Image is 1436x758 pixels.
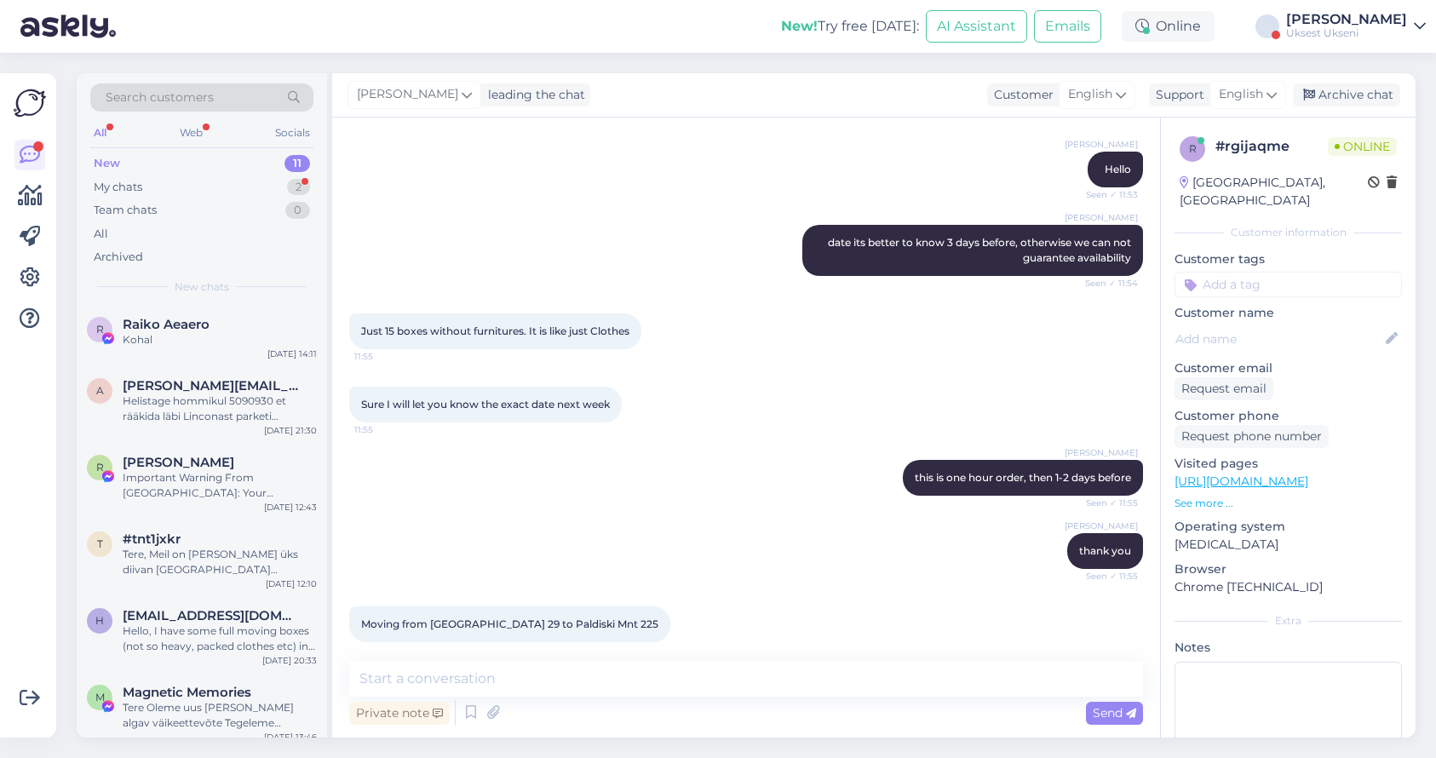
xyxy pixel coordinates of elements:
[1219,85,1263,104] span: English
[123,700,317,731] div: Tere Oleme uus [PERSON_NAME] algav väikeettevõte Tegeleme fotomagnetite valmistamisega, 5x5 cm, n...
[14,87,46,119] img: Askly Logo
[915,471,1131,484] span: this is one hour order, then 1-2 days before
[1175,304,1402,322] p: Customer name
[1065,138,1138,151] span: [PERSON_NAME]
[123,470,317,501] div: Important Warning From [GEOGRAPHIC_DATA]: Your Facebook page is scheduled for permanent deletion ...
[1149,86,1204,104] div: Support
[1286,13,1407,26] div: [PERSON_NAME]
[1175,225,1402,240] div: Customer information
[1175,474,1308,489] a: [URL][DOMAIN_NAME]
[284,155,310,172] div: 11
[123,547,317,577] div: Tere, Meil on [PERSON_NAME] üks diivan [GEOGRAPHIC_DATA] kesklinnast Mustamäele toimetada. Kas sa...
[354,423,418,436] span: 11:55
[354,350,418,363] span: 11:55
[1175,613,1402,629] div: Extra
[94,249,143,266] div: Archived
[1074,277,1138,290] span: Seen ✓ 11:54
[95,691,105,703] span: M
[123,393,317,424] div: Helistage hommikul 5090930 et rääkida läbi Linconast parketi toomine Pallasti 44 5
[123,685,251,700] span: Magnetic Memories
[1034,10,1101,43] button: Emails
[1175,496,1402,511] p: See more ...
[123,332,317,347] div: Kohal
[106,89,214,106] span: Search customers
[1175,377,1273,400] div: Request email
[123,531,181,547] span: #tnt1jxkr
[1065,211,1138,224] span: [PERSON_NAME]
[361,617,658,630] span: Moving from [GEOGRAPHIC_DATA] 29 to Paldiski Mnt 225
[1175,518,1402,536] p: Operating system
[264,731,317,744] div: [DATE] 13:46
[1175,536,1402,554] p: [MEDICAL_DATA]
[1065,446,1138,459] span: [PERSON_NAME]
[361,324,629,337] span: Just 15 boxes without furnitures. It is like just Clothes
[1175,330,1382,348] input: Add name
[123,317,210,332] span: Raiko Aeaero
[175,279,229,295] span: New chats
[96,323,104,336] span: R
[176,122,206,144] div: Web
[123,623,317,654] div: Hello, I have some full moving boxes (not so heavy, packed clothes etc) in a storage place at par...
[95,614,104,627] span: h
[1189,142,1197,155] span: r
[264,501,317,514] div: [DATE] 12:43
[272,122,313,144] div: Socials
[781,16,919,37] div: Try free [DATE]:
[267,347,317,360] div: [DATE] 14:11
[96,384,104,397] span: a
[1328,137,1397,156] span: Online
[1065,520,1138,532] span: [PERSON_NAME]
[1175,578,1402,596] p: Chrome [TECHNICAL_ID]
[97,537,103,550] span: t
[354,643,418,656] span: 11:55
[361,398,610,411] span: Sure I will let you know the exact date next week
[1175,639,1402,657] p: Notes
[1074,188,1138,201] span: Seen ✓ 11:53
[1175,407,1402,425] p: Customer phone
[1068,85,1112,104] span: English
[1180,174,1368,210] div: [GEOGRAPHIC_DATA], [GEOGRAPHIC_DATA]
[94,179,142,196] div: My chats
[123,378,300,393] span: andreas.aho@gmail.com
[90,122,110,144] div: All
[1122,11,1215,42] div: Online
[1215,136,1328,157] div: # rgijaqme
[828,236,1134,264] span: date its better to know 3 days before, otherwise we can not guarantee availability
[123,608,300,623] span: handeyetkinn@gmail.com
[1079,544,1131,557] span: thank you
[926,10,1027,43] button: AI Assistant
[94,155,120,172] div: New
[1286,26,1407,40] div: Uksest Ukseni
[1175,272,1402,297] input: Add a tag
[1074,570,1138,583] span: Seen ✓ 11:55
[1293,83,1400,106] div: Archive chat
[1093,705,1136,721] span: Send
[1175,250,1402,268] p: Customer tags
[987,86,1054,104] div: Customer
[1175,425,1329,448] div: Request phone number
[266,577,317,590] div: [DATE] 12:10
[94,226,108,243] div: All
[349,702,450,725] div: Private note
[481,86,585,104] div: leading the chat
[94,202,157,219] div: Team chats
[357,85,458,104] span: [PERSON_NAME]
[1175,560,1402,578] p: Browser
[123,455,234,470] span: Rafael Snow
[1105,163,1131,175] span: Hello
[262,654,317,667] div: [DATE] 20:33
[1175,455,1402,473] p: Visited pages
[285,202,310,219] div: 0
[1175,359,1402,377] p: Customer email
[1286,13,1426,40] a: [PERSON_NAME]Uksest Ukseni
[96,461,104,474] span: R
[781,18,818,34] b: New!
[264,424,317,437] div: [DATE] 21:30
[1074,497,1138,509] span: Seen ✓ 11:55
[287,179,310,196] div: 2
